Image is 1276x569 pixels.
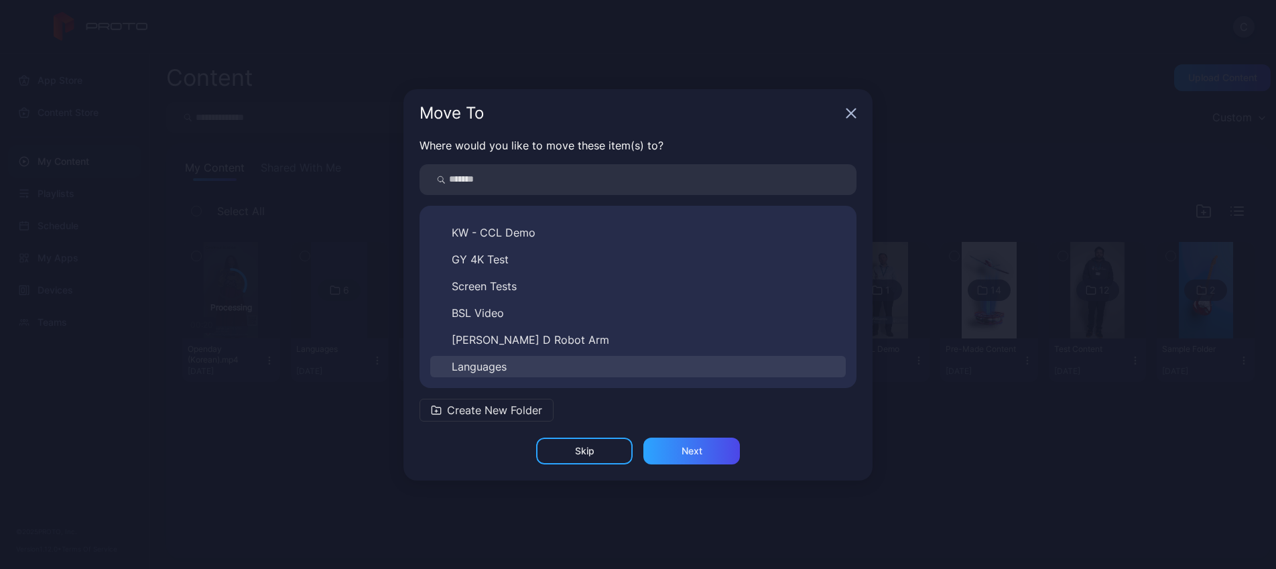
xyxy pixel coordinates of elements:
div: Move To [420,105,840,121]
button: Skip [536,438,633,464]
button: KW - CCL Demo [430,222,846,243]
div: Next [682,446,702,456]
button: Create New Folder [420,399,554,422]
button: Next [643,438,740,464]
span: [PERSON_NAME] D Robot Arm [452,332,609,348]
span: KW - CCL Demo [452,225,535,241]
button: [PERSON_NAME] D Robot Arm [430,329,846,351]
span: BSL Video [452,305,504,321]
span: Create New Folder [447,402,542,418]
span: Languages [452,359,507,375]
button: BSL Video [430,302,846,324]
button: Languages [430,356,846,377]
p: Where would you like to move these item(s) to? [420,137,856,153]
div: Skip [575,446,594,456]
span: GY 4K Test [452,251,509,267]
span: Screen Tests [452,278,517,294]
button: GY 4K Test [430,249,846,270]
button: Screen Tests [430,275,846,297]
